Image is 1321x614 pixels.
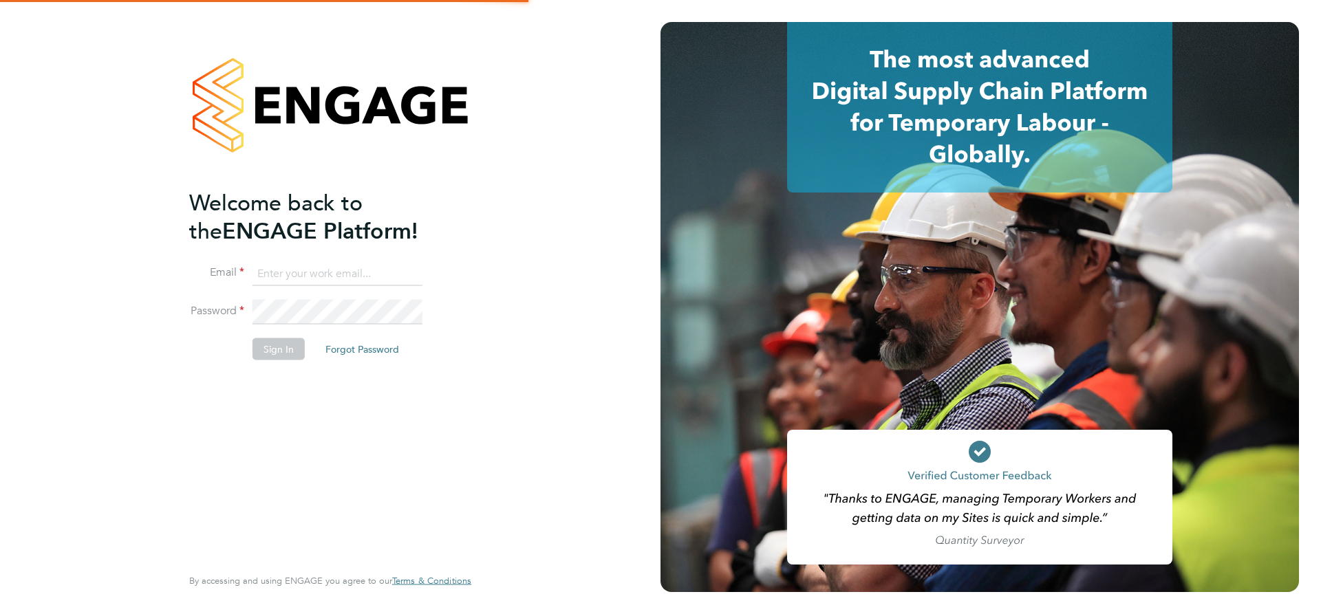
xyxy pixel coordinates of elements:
a: Terms & Conditions [392,575,471,586]
span: Terms & Conditions [392,575,471,586]
label: Password [189,304,244,318]
label: Email [189,265,244,280]
span: Welcome back to the [189,189,363,244]
input: Enter your work email... [253,261,422,286]
span: By accessing and using ENGAGE you agree to our [189,575,471,586]
button: Sign In [253,338,305,360]
button: Forgot Password [314,338,410,360]
h2: ENGAGE Platform! [189,188,458,245]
